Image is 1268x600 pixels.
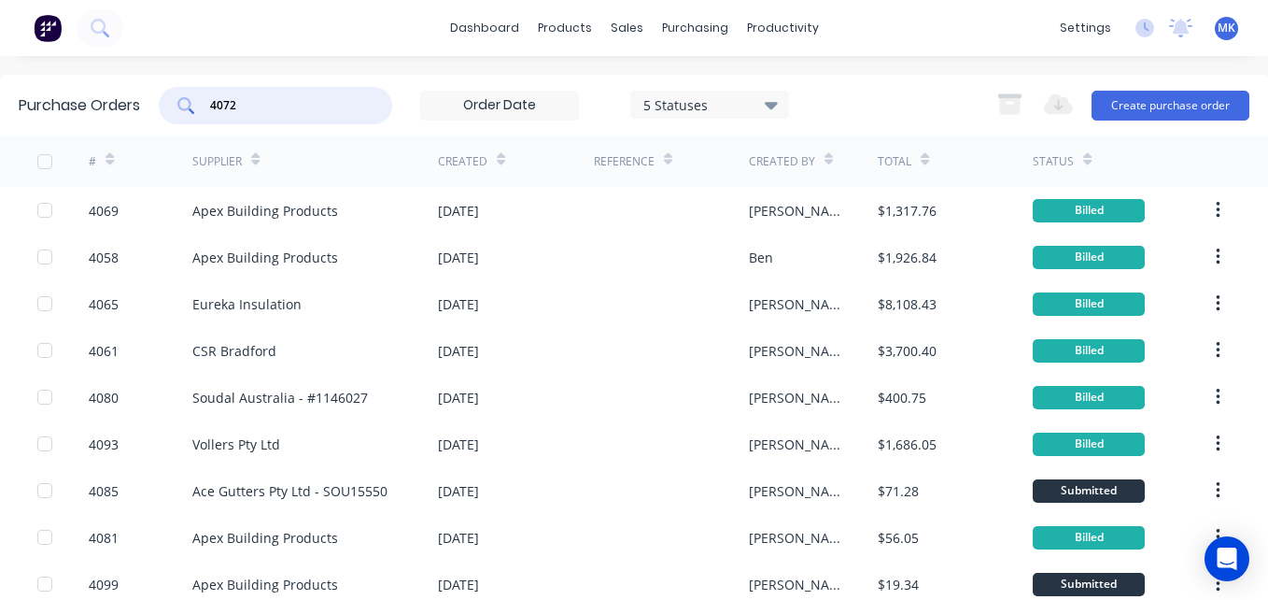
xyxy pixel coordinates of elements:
div: Open Intercom Messenger [1205,536,1249,581]
div: Apex Building Products [192,528,338,548]
div: 4065 [89,294,119,314]
span: MK [1218,20,1235,36]
div: [PERSON_NAME] [749,341,841,361]
div: Supplier [192,153,242,170]
div: Ace Gutters Pty Ltd - SOU15550 [192,481,387,501]
div: Eureka Insulation [192,294,302,314]
div: Submitted [1033,479,1145,503]
div: $56.05 [878,528,919,548]
div: [PERSON_NAME] [749,575,841,594]
div: 5 Statuses [643,94,777,114]
div: productivity [738,14,828,42]
div: Total [878,153,911,170]
div: Billed [1033,526,1145,550]
div: [PERSON_NAME] [749,294,841,314]
div: Status [1033,153,1074,170]
div: $1,317.76 [878,201,937,221]
div: 4069 [89,201,119,221]
div: Submitted [1033,573,1145,596]
div: [PERSON_NAME] [749,388,841,407]
div: purchasing [653,14,738,42]
div: [DATE] [438,248,479,267]
div: sales [601,14,653,42]
div: Billed [1033,386,1145,409]
div: [DATE] [438,294,479,314]
div: Reference [594,153,655,170]
input: Search purchase orders... [208,96,363,115]
div: 4058 [89,248,119,267]
div: [DATE] [438,575,479,594]
div: Apex Building Products [192,248,338,267]
div: Apex Building Products [192,201,338,221]
div: [DATE] [438,435,479,454]
a: dashboard [441,14,528,42]
div: [DATE] [438,201,479,221]
div: Billed [1033,246,1145,269]
div: Created [438,153,487,170]
div: 4085 [89,481,119,501]
div: 4093 [89,435,119,454]
div: [DATE] [438,528,479,548]
div: [PERSON_NAME] [749,201,841,221]
div: $19.34 [878,575,919,594]
div: 4080 [89,388,119,407]
div: 4099 [89,575,119,594]
div: [PERSON_NAME] [749,435,841,454]
input: Order Date [421,92,578,120]
div: Ben [749,248,773,267]
div: $3,700.40 [878,341,937,361]
div: Soudal Australia - #1146027 [192,388,368,407]
div: Billed [1033,293,1145,316]
div: [DATE] [438,388,479,407]
div: CSR Bradford [192,341,276,361]
div: Created By [749,153,815,170]
div: Billed [1033,339,1145,363]
div: Billed [1033,199,1145,222]
div: Vollers Pty Ltd [192,435,280,454]
div: Apex Building Products [192,575,338,594]
div: [PERSON_NAME] [749,528,841,548]
div: # [89,153,96,170]
div: $8,108.43 [878,294,937,314]
div: 4061 [89,341,119,361]
div: settings [1050,14,1120,42]
div: [DATE] [438,341,479,361]
div: $1,686.05 [878,435,937,454]
img: Factory [34,14,62,42]
div: $71.28 [878,481,919,501]
div: Billed [1033,433,1145,456]
div: $1,926.84 [878,248,937,267]
div: [PERSON_NAME] [749,481,841,501]
div: 4081 [89,528,119,548]
div: products [528,14,601,42]
button: Create purchase order [1092,91,1249,121]
div: $400.75 [878,388,926,407]
div: Purchase Orders [19,94,140,117]
div: [DATE] [438,481,479,501]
